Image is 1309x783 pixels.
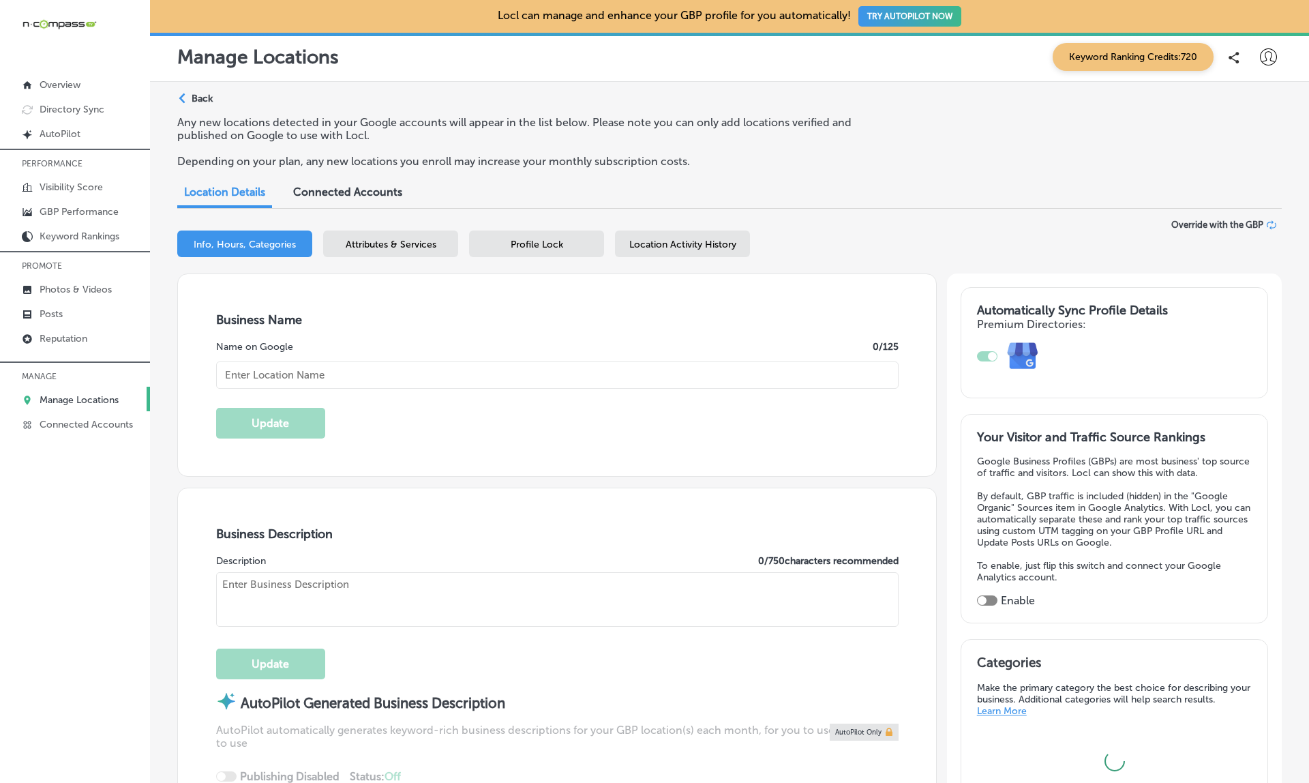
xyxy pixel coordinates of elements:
[216,312,899,327] h3: Business Name
[873,341,899,353] label: 0 /125
[194,239,296,250] span: Info, Hours, Categories
[216,527,899,542] h3: Business Description
[184,186,265,198] span: Location Details
[977,303,1252,318] h3: Automatically Sync Profile Details
[177,46,339,68] p: Manage Locations
[858,6,961,27] button: TRY AUTOPILOT NOW
[40,231,119,242] p: Keyword Rankings
[1171,220,1263,230] span: Override with the GBP
[40,104,104,115] p: Directory Sync
[40,206,119,218] p: GBP Performance
[177,155,895,168] p: Depending on your plan, any new locations you enroll may increase your monthly subscription costs.
[40,419,133,430] p: Connected Accounts
[216,649,325,679] button: Update
[511,239,563,250] span: Profile Lock
[977,318,1252,331] h4: Premium Directories:
[758,555,899,567] label: 0 / 750 characters recommended
[977,560,1252,583] p: To enable, just flip this switch and connect your Google Analytics account.
[216,691,237,711] img: autopilot-icon
[1001,594,1035,607] label: Enable
[22,18,97,31] img: 660ab0bf-5cc7-4cb8-ba1c-48b5ae0f18e60NCTV_CLogo_TV_Black_-500x88.png
[192,93,213,104] p: Back
[216,555,266,567] label: Description
[1053,43,1214,71] span: Keyword Ranking Credits: 720
[977,490,1252,548] p: By default, GBP traffic is included (hidden) in the "Google Organic" Sources item in Google Analy...
[40,128,80,140] p: AutoPilot
[629,239,736,250] span: Location Activity History
[977,705,1027,717] a: Learn More
[40,333,87,344] p: Reputation
[977,655,1252,675] h3: Categories
[997,331,1049,382] img: e7ababfa220611ac49bdb491a11684a6.png
[40,394,119,406] p: Manage Locations
[40,284,112,295] p: Photos & Videos
[40,79,80,91] p: Overview
[346,239,436,250] span: Attributes & Services
[241,695,505,711] strong: AutoPilot Generated Business Description
[293,186,402,198] span: Connected Accounts
[40,181,103,193] p: Visibility Score
[977,430,1252,445] h3: Your Visitor and Traffic Source Rankings
[216,408,325,439] button: Update
[977,682,1252,717] p: Make the primary category the best choice for describing your business. Additional categories wil...
[216,341,293,353] label: Name on Google
[216,361,899,389] input: Enter Location Name
[40,308,63,320] p: Posts
[177,116,895,142] p: Any new locations detected in your Google accounts will appear in the list below. Please note you...
[977,456,1252,479] p: Google Business Profiles (GBPs) are most business' top source of traffic and visitors. Locl can s...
